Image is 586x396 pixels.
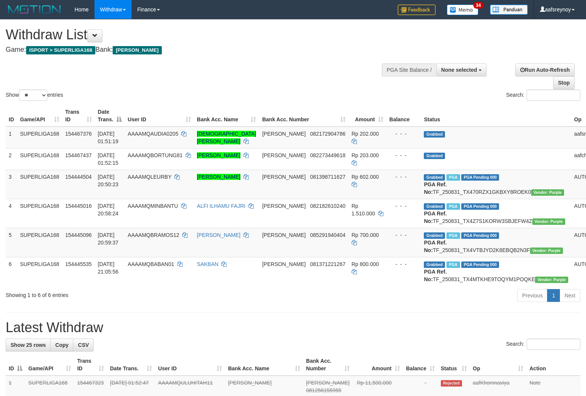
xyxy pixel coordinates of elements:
th: Bank Acc. Number: activate to sort column ascending [259,105,348,127]
span: [PERSON_NAME] [262,174,305,180]
span: [PERSON_NAME] [113,46,161,54]
span: Copy 081371221267 to clipboard [310,261,345,267]
td: TF_250831_TX4MTKHE9TOQYM1POQKE [421,257,571,286]
h4: Game: Bank: [6,46,383,54]
span: [PERSON_NAME] [262,152,305,158]
a: Run Auto-Refresh [515,63,575,76]
td: SUPERLIGA168 [17,199,62,228]
span: 34 [473,2,484,9]
img: MOTION_logo.png [6,4,63,15]
td: SUPERLIGA168 [17,170,62,199]
label: Search: [506,339,580,350]
th: User ID: activate to sort column ascending [125,105,194,127]
th: Game/API: activate to sort column ascending [17,105,62,127]
label: Search: [506,90,580,101]
span: Marked by aafheankoy [446,203,460,210]
a: CSV [73,339,94,351]
td: TF_250831_TX470RZX1GKBXY8ROEK0 [421,170,571,199]
a: Note [529,380,541,386]
td: SUPERLIGA168 [17,257,62,286]
b: PGA Ref. No: [424,181,446,195]
span: Copy 082273449618 to clipboard [310,152,345,158]
span: Copy [55,342,68,348]
th: Bank Acc. Name: activate to sort column ascending [194,105,259,127]
span: Grabbed [424,203,445,210]
td: SUPERLIGA168 [17,228,62,257]
input: Search: [527,339,580,350]
span: [DATE] 21:05:56 [98,261,119,275]
td: TF_250831_TX4VTBJYD2K8EBQB2N3F [421,228,571,257]
img: Feedback.jpg [398,5,436,15]
span: Rp 203.000 [352,152,379,158]
h1: Withdraw List [6,27,383,42]
span: None selected [441,67,477,73]
td: 6 [6,257,17,286]
span: Copy 081398711627 to clipboard [310,174,345,180]
span: PGA Pending [461,261,499,268]
span: Grabbed [424,232,445,239]
th: Bank Acc. Number: activate to sort column ascending [303,354,353,376]
img: Button%20Memo.svg [447,5,479,15]
span: [PERSON_NAME] [262,131,305,137]
span: AAAAMQBORTUNG81 [128,152,183,158]
span: Grabbed [424,174,445,181]
span: Vendor URL: https://trx4.1velocity.biz [535,277,568,283]
a: Next [560,289,580,302]
td: SUPERLIGA168 [17,148,62,170]
td: SUPERLIGA168 [17,127,62,148]
span: PGA Pending [461,232,499,239]
th: User ID: activate to sort column ascending [155,354,225,376]
span: Vendor URL: https://trx4.1velocity.biz [532,218,565,225]
th: Trans ID: activate to sort column ascending [74,354,107,376]
span: CSV [78,342,89,348]
div: Showing 1 to 6 of 6 entries [6,288,239,299]
span: Copy 081256155955 to clipboard [306,387,341,393]
span: AAAAMQAUDIA0205 [128,131,178,137]
th: Game/API: activate to sort column ascending [25,354,74,376]
span: [PERSON_NAME] [262,232,305,238]
div: PGA Site Balance / [382,63,436,76]
th: Action [526,354,580,376]
span: [PERSON_NAME] [262,203,305,209]
span: [PERSON_NAME] [262,261,305,267]
span: 154445535 [65,261,92,267]
span: Copy 082172904786 to clipboard [310,131,345,137]
span: AAAAMQMINBANTU [128,203,178,209]
a: ALFI ILHAMU FAJRI [197,203,245,209]
span: Copy 085291940404 to clipboard [310,232,345,238]
td: 1 [6,127,17,148]
th: ID: activate to sort column descending [6,354,25,376]
span: PGA Pending [461,174,499,181]
th: Bank Acc. Name: activate to sort column ascending [225,354,303,376]
span: Vendor URL: https://trx4.1velocity.biz [531,189,564,196]
span: [DATE] 20:58:24 [98,203,119,217]
th: Status [421,105,571,127]
span: Marked by aafheankoy [446,232,460,239]
th: Amount: activate to sort column ascending [353,354,403,376]
span: 154445016 [65,203,92,209]
span: Rp 602.000 [352,174,379,180]
div: - - - [389,152,418,159]
span: [DATE] 01:52:15 [98,152,119,166]
span: Grabbed [424,261,445,268]
span: Rp 700.000 [352,232,379,238]
span: ISPORT > SUPERLIGA168 [26,46,95,54]
b: PGA Ref. No: [424,269,446,282]
a: 1 [547,289,560,302]
span: [DATE] 01:51:19 [98,131,119,144]
input: Search: [527,90,580,101]
span: Rejected [441,380,462,387]
span: PGA Pending [461,203,499,210]
span: Vendor URL: https://trx4.1velocity.biz [530,247,563,254]
th: Balance [386,105,421,127]
a: SAKBAN [197,261,219,267]
td: 4 [6,199,17,228]
th: Date Trans.: activate to sort column descending [95,105,125,127]
div: - - - [389,130,418,138]
a: [PERSON_NAME] [228,380,271,386]
span: 154467437 [65,152,92,158]
th: Op: activate to sort column ascending [470,354,527,376]
b: PGA Ref. No: [424,210,446,224]
label: Show entries [6,90,63,101]
span: 154444504 [65,174,92,180]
